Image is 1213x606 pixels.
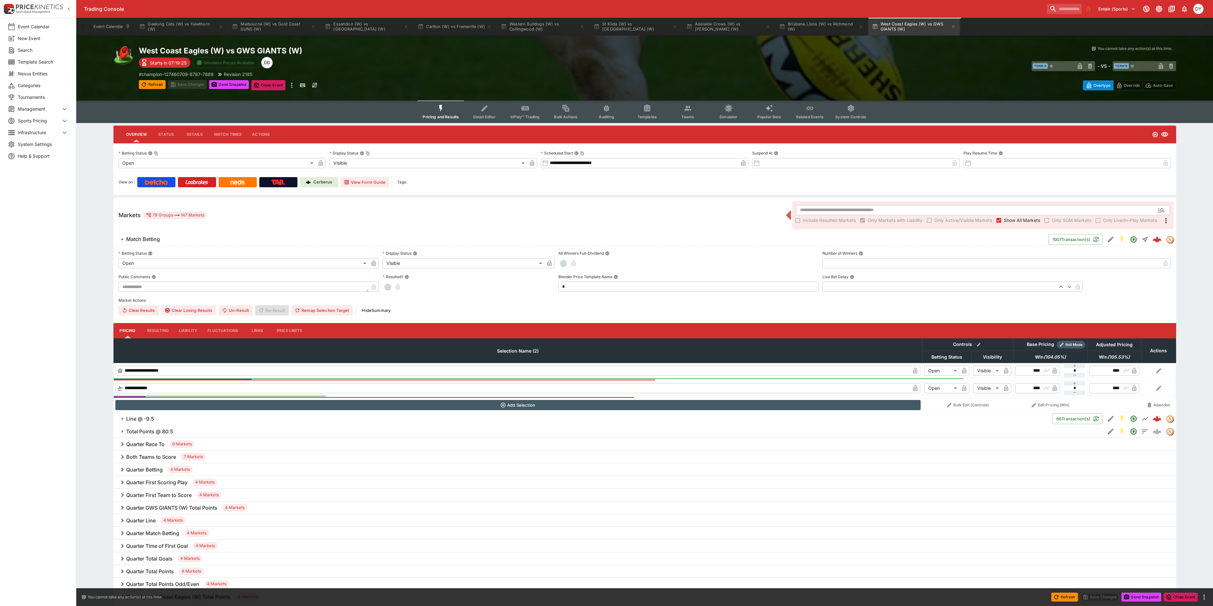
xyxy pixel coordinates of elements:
button: more [1200,593,1208,601]
div: tradingmodel [1166,415,1174,423]
span: InPlay™ Trading [510,114,540,119]
p: Live Bet Delay [822,274,848,279]
button: Betting StatusCopy To Clipboard [148,151,153,155]
button: Geelong Cats (W) vs Hawthorn (W) [135,18,227,36]
div: Visible [973,366,1001,376]
p: Play Resume Time [964,150,997,156]
button: Copy To Clipboard [365,151,370,155]
h6: Quarter Race To [126,441,165,448]
p: Display Status [383,251,412,256]
span: Show All Markets [1004,217,1040,224]
h6: Quarter Total Points [126,568,174,575]
button: Adelaide Crows (W) vs [PERSON_NAME] (W) [683,18,774,36]
h5: Markets [119,211,141,219]
button: 1007Transaction(s) [1048,234,1102,245]
h6: Quarter Line [126,517,156,524]
div: Event type filters [418,100,871,123]
th: Adjusted Pricing [1087,338,1141,351]
h6: Quarter Total Points Odd/Even [126,581,199,588]
button: Display StatusCopy To Clipboard [360,151,364,155]
button: Refresh [1051,593,1078,602]
button: Actions [247,127,275,142]
div: Dylan Brown [261,57,273,68]
button: Liability [174,323,202,338]
span: 9 Markets [170,441,194,447]
span: Management [18,106,61,112]
span: System Controls [835,114,866,119]
button: Overtype [1083,80,1114,90]
span: Only SGM Markets [1052,217,1091,224]
button: Toggle light/dark mode [1153,3,1165,15]
span: Bulk Actions [554,114,577,119]
p: You cannot take any action(s) at this time. [88,594,162,600]
span: System Settings [18,141,68,148]
button: Overview [121,127,152,142]
h6: Quarter Betting [126,466,163,473]
span: 4 Markets [193,479,217,485]
button: Copy To Clipboard [154,151,158,155]
div: Visible [330,158,527,168]
div: dylan.brown [1193,4,1203,14]
input: search [1047,4,1082,14]
span: Help & Support [18,153,68,159]
button: Status [152,127,181,142]
button: Carlton (W) vs Fremantle (W) [414,18,496,36]
button: Melbourne (W) vs Gold Coast SUNS (W) [228,18,320,36]
div: Trading Console [84,6,1044,12]
p: Starts in 07:19:25 [150,59,187,66]
button: Bulk edit [975,341,983,349]
svg: Open [1130,428,1137,435]
span: Win(104.05%) [1028,353,1073,361]
div: Open [924,383,959,393]
h6: Quarter GWS GIANTS (W) Total Points [126,505,217,511]
label: View on : [119,177,135,187]
span: Auditing [599,114,614,119]
p: All Winners Full-Dividend [558,251,604,256]
h6: Both Teams to Score [126,454,176,460]
h6: Quarter Total Goals [126,555,173,562]
img: Sportsbook Management [16,10,50,13]
p: Auto-Save [1153,82,1173,89]
button: Connected to PK [1141,3,1152,15]
button: Edit Detail [1105,234,1116,245]
button: Abandon [1143,400,1174,410]
a: Cerberus [300,177,338,187]
button: Edit Pricing (Win) [1015,400,1086,410]
button: Close Event [1164,593,1198,602]
span: Roll Mode [1063,342,1085,348]
button: Match Times [209,127,247,142]
em: ( 104.05 %) [1044,353,1066,361]
button: Totals [1139,426,1151,437]
button: Open [1128,234,1139,245]
button: Simulator Prices Available [193,57,259,68]
button: Details [181,127,209,142]
button: Line [1139,413,1151,424]
button: Resulting [142,323,174,338]
img: tradingmodel [1166,415,1173,422]
div: Open [924,366,959,376]
button: Resulted? [405,275,409,279]
button: Documentation [1166,3,1177,15]
p: Betting Status [119,150,147,156]
button: Edit Detail [1105,413,1116,424]
button: View Form Guide [341,177,389,187]
button: more [288,80,296,90]
button: Send Snapshot [1121,593,1161,602]
p: Overtype [1094,82,1111,89]
button: Close Event [251,80,285,90]
span: 4 Markets [222,505,247,511]
button: Un-Result [219,305,253,315]
div: tradingmodel [1166,236,1174,243]
span: Sports Pricing [18,117,61,124]
span: Visibility [976,353,1009,361]
svg: Open [1152,131,1158,138]
svg: Visible [1161,131,1169,138]
span: Tournaments [18,94,68,100]
img: PriceKinetics [16,4,63,9]
button: Add Selection [115,400,921,410]
img: tradingmodel [1166,428,1173,435]
span: Only Active/Visible Markets [934,217,992,224]
button: Auto-Save [1142,80,1176,90]
button: Live Bet Delay [850,275,854,279]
